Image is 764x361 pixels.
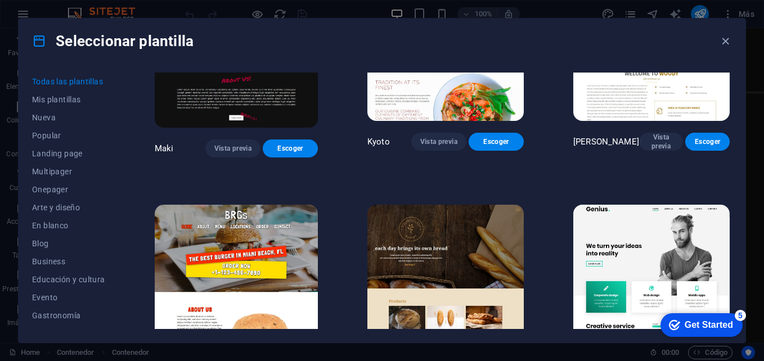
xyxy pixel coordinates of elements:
[32,293,105,302] span: Evento
[32,203,105,212] span: Arte y diseño
[30,12,79,22] div: Get Started
[367,205,524,349] img: Sourdough
[32,252,105,270] button: Business
[32,163,105,180] button: Multipager
[32,77,105,86] span: Todas las plantillas
[32,311,105,320] span: Gastronomía
[32,216,105,234] button: En blanco
[694,137,721,146] span: Escoger
[32,221,105,230] span: En blanco
[420,137,457,146] span: Vista previa
[32,257,105,266] span: Business
[32,127,105,145] button: Popular
[32,234,105,252] button: Blog
[32,324,105,342] button: Salud
[32,113,105,122] span: Nueva
[573,205,730,349] img: Genius
[573,136,639,147] p: [PERSON_NAME]
[32,167,105,176] span: Multipager
[155,143,174,154] p: Maki
[685,133,730,151] button: Escoger
[214,144,251,153] span: Vista previa
[469,133,524,151] button: Escoger
[32,149,105,158] span: Landing page
[32,95,105,104] span: Mis plantillas
[205,139,260,157] button: Vista previa
[32,91,105,109] button: Mis plantillas
[32,145,105,163] button: Landing page
[32,185,105,194] span: Onepager
[32,306,105,324] button: Gastronomía
[478,137,515,146] span: Escoger
[80,2,92,13] div: 5
[32,275,105,284] span: Educación y cultura
[272,144,309,153] span: Escoger
[367,136,390,147] p: Kyoto
[32,270,105,288] button: Educación y cultura
[648,133,675,151] span: Vista previa
[32,131,105,140] span: Popular
[32,109,105,127] button: Nueva
[32,288,105,306] button: Evento
[32,32,194,50] h4: Seleccionar plantilla
[411,133,466,151] button: Vista previa
[6,6,88,29] div: Get Started 5 items remaining, 0% complete
[155,205,318,355] img: BRGs
[32,198,105,216] button: Arte y diseño
[263,139,318,157] button: Escoger
[32,73,105,91] button: Todas las plantillas
[639,133,684,151] button: Vista previa
[32,239,105,248] span: Blog
[32,180,105,198] button: Onepager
